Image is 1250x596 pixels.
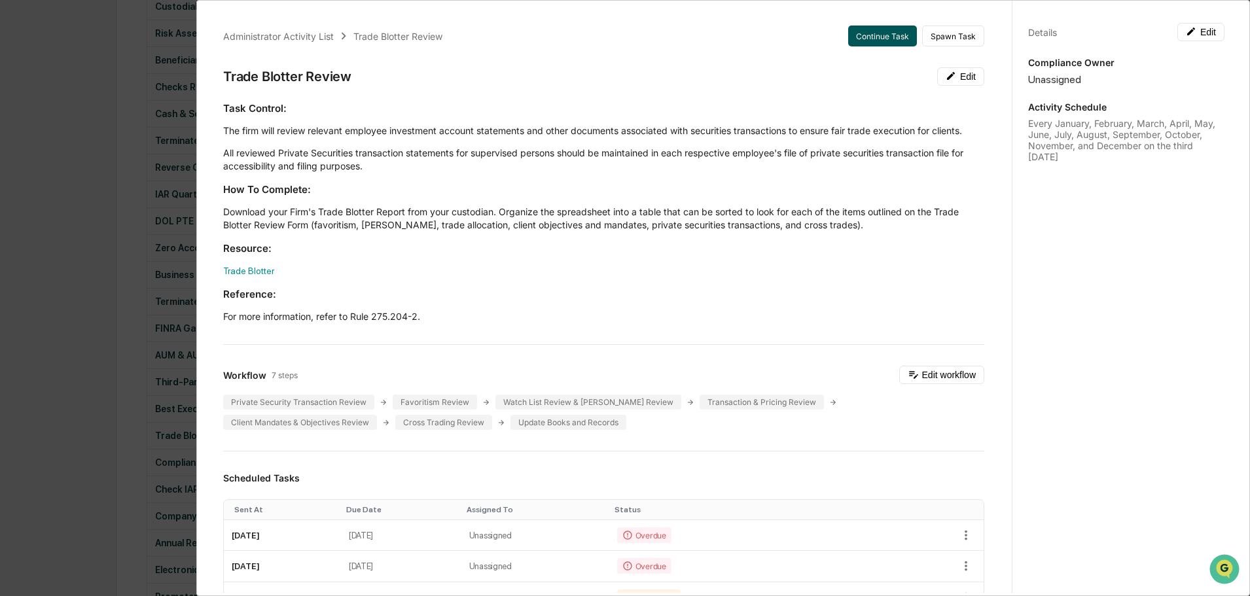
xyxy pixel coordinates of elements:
p: For more information, refer to Rule 275.204-2. [223,310,984,323]
iframe: Open customer support [1208,553,1243,588]
div: Details [1028,27,1057,38]
p: Activity Schedule [1028,101,1224,113]
div: Overdue [617,558,671,574]
a: 🗄️Attestations [90,160,168,183]
td: [DATE] [224,520,341,551]
img: 1746055101610-c473b297-6a78-478c-a979-82029cc54cd1 [13,100,37,124]
div: Private Security Transaction Review [223,394,374,410]
td: [DATE] [224,551,341,582]
div: Client Mandates & Objectives Review [223,415,377,430]
span: Attestations [108,165,162,178]
td: Unassigned [461,520,609,551]
button: Edit workflow [899,366,984,384]
button: Start new chat [223,104,238,120]
td: Unassigned [461,551,609,582]
div: Overdue [617,527,671,543]
button: Edit [937,67,984,86]
td: [DATE] [341,551,461,582]
a: Powered byPylon [92,221,158,232]
div: Trade Blotter Review [353,31,442,42]
strong: Task Control: [223,102,287,114]
a: 🖐️Preclearance [8,160,90,183]
div: Administrator Activity List [223,31,334,42]
div: Every January, February, March, April, May, June, July, August, September, October, November, and... [1028,118,1224,162]
p: The firm will review relevant employee investment account statements and other documents associat... [223,124,984,137]
div: Transaction & Pricing Review [700,394,824,410]
p: Download your Firm's Trade Blotter Report from your custodian. Organize the spreadsheet into a ta... [223,205,984,232]
a: Trade Blotter [223,266,274,276]
div: We're available if you need us! [45,113,166,124]
button: Spawn Task [922,26,984,46]
p: Compliance Owner [1028,57,1224,68]
td: [DATE] [341,520,461,551]
div: Favoritism Review [393,394,477,410]
strong: Reference: [223,288,276,300]
div: Trade Blotter Review [223,69,351,84]
div: Unassigned [1028,73,1224,86]
button: Edit [1177,23,1224,41]
div: 🔎 [13,191,24,202]
span: Workflow [223,370,266,381]
span: 7 steps [272,370,298,380]
div: 🖐️ [13,166,24,177]
div: Toggle SortBy [467,505,604,514]
div: Start new chat [45,100,215,113]
span: Pylon [130,222,158,232]
div: Watch List Review & [PERSON_NAME] Review [495,394,681,410]
p: How can we help? [13,27,238,48]
strong: Resource: [223,242,272,254]
div: Cross Trading Review [395,415,492,430]
a: 🔎Data Lookup [8,184,88,208]
button: Continue Task [848,26,917,46]
h3: Scheduled Tasks [223,472,984,483]
span: Preclearance [26,165,84,178]
span: Data Lookup [26,190,82,203]
p: All reviewed Private Securities transaction statements for supervised persons should be maintaine... [223,147,984,173]
div: Toggle SortBy [346,505,456,514]
strong: How To Complete: [223,183,311,196]
div: 🗄️ [95,166,105,177]
div: Toggle SortBy [615,505,891,514]
div: Toggle SortBy [234,505,336,514]
div: Update Books and Records [510,415,626,430]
